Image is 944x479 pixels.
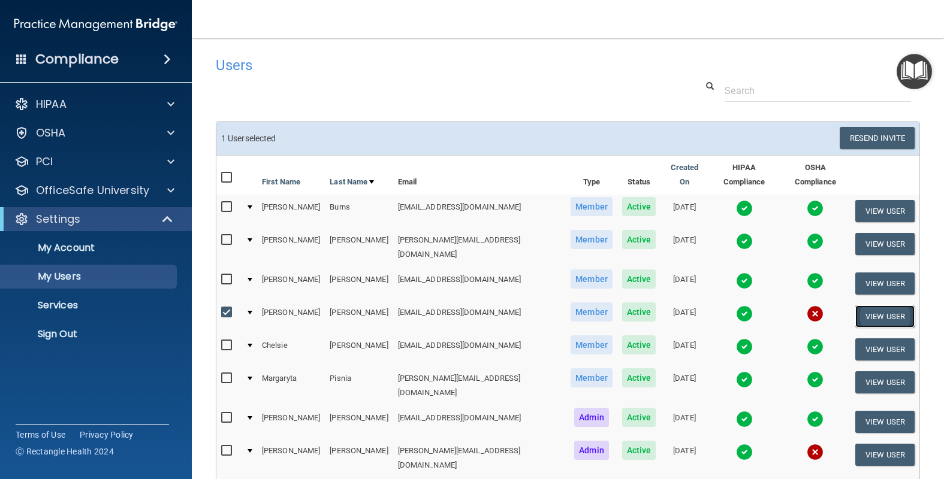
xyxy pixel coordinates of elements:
span: Active [622,368,656,387]
th: OSHA Compliance [780,156,851,195]
button: View User [855,338,915,360]
td: [EMAIL_ADDRESS][DOMAIN_NAME] [393,267,566,300]
td: [EMAIL_ADDRESS][DOMAIN_NAME] [393,333,566,366]
td: [EMAIL_ADDRESS][DOMAIN_NAME] [393,405,566,438]
span: Ⓒ Rectangle Health 2024 [16,445,114,457]
span: Member [571,230,613,249]
td: [PERSON_NAME] [325,300,393,333]
span: Active [622,441,656,460]
td: [PERSON_NAME][EMAIL_ADDRESS][DOMAIN_NAME] [393,438,566,478]
span: Member [571,269,613,289]
p: Settings [36,212,80,226]
img: tick.e7d51cea.svg [736,444,753,460]
img: tick.e7d51cea.svg [736,200,753,217]
th: Type [566,156,617,195]
h4: Users [216,57,619,73]
a: PCI [14,154,174,169]
button: View User [855,200,915,222]
td: [PERSON_NAME] [257,267,325,300]
td: [PERSON_NAME] [257,405,325,438]
button: Open Resource Center [897,54,932,89]
img: tick.e7d51cea.svg [736,272,753,289]
img: PMB logo [14,13,177,37]
span: Member [571,335,613,354]
a: Privacy Policy [80,429,134,441]
td: [PERSON_NAME] [257,195,325,228]
span: Active [622,269,656,289]
p: My Users [8,271,171,283]
img: tick.e7d51cea.svg [736,233,753,250]
td: Burns [325,195,393,228]
td: [DATE] [661,366,708,405]
img: tick.e7d51cea.svg [736,338,753,355]
img: tick.e7d51cea.svg [807,200,824,217]
h4: Compliance [35,51,119,68]
td: [DATE] [661,195,708,228]
a: OSHA [14,126,174,140]
button: View User [855,305,915,328]
span: Admin [574,441,609,460]
td: [PERSON_NAME] [257,300,325,333]
span: Active [622,302,656,322]
td: [DATE] [661,228,708,267]
td: [EMAIL_ADDRESS][DOMAIN_NAME] [393,195,566,228]
td: [EMAIL_ADDRESS][DOMAIN_NAME] [393,300,566,333]
a: HIPAA [14,97,174,111]
button: View User [855,371,915,393]
th: Status [617,156,661,195]
td: [DATE] [661,300,708,333]
img: tick.e7d51cea.svg [807,272,824,289]
td: [DATE] [661,267,708,300]
td: [DATE] [661,438,708,478]
img: tick.e7d51cea.svg [807,233,824,250]
button: View User [855,233,915,255]
img: tick.e7d51cea.svg [736,305,753,322]
a: OfficeSafe University [14,183,174,198]
td: [DATE] [661,333,708,366]
a: Created On [665,160,703,189]
th: Email [393,156,566,195]
td: Pisnia [325,366,393,405]
td: [PERSON_NAME] [257,438,325,478]
img: cross.ca9f0e7f.svg [807,444,824,460]
a: First Name [262,175,300,189]
img: cross.ca9f0e7f.svg [807,305,824,322]
iframe: Drift Widget Chat Controller [737,394,930,442]
a: Last Name [330,175,374,189]
span: Member [571,302,613,322]
img: tick.e7d51cea.svg [807,371,824,388]
td: [PERSON_NAME] [325,405,393,438]
img: tick.e7d51cea.svg [736,371,753,388]
span: Admin [574,408,609,427]
td: [PERSON_NAME] [325,333,393,366]
p: Sign Out [8,328,171,340]
th: HIPAA Compliance [708,156,780,195]
p: PCI [36,154,53,169]
p: Services [8,299,171,311]
td: [PERSON_NAME][EMAIL_ADDRESS][DOMAIN_NAME] [393,228,566,267]
td: [PERSON_NAME] [325,438,393,478]
img: tick.e7d51cea.svg [736,411,753,428]
td: Margaryta [257,366,325,405]
td: Chelsie [257,333,325,366]
span: Active [622,230,656,249]
p: HIPAA [36,97,67,111]
button: Resend Invite [840,127,915,149]
p: OfficeSafe University [36,183,149,198]
td: [PERSON_NAME][EMAIL_ADDRESS][DOMAIN_NAME] [393,366,566,405]
input: Search [725,80,911,102]
button: View User [855,444,915,466]
span: Member [571,197,613,216]
td: [PERSON_NAME] [257,228,325,267]
td: [DATE] [661,405,708,438]
img: tick.e7d51cea.svg [807,338,824,355]
td: [PERSON_NAME] [325,267,393,300]
h6: 1 User selected [221,134,559,143]
a: Settings [14,212,174,226]
button: View User [855,272,915,295]
span: Active [622,335,656,354]
span: Active [622,408,656,427]
span: Member [571,368,613,387]
span: Active [622,197,656,216]
p: OSHA [36,126,66,140]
